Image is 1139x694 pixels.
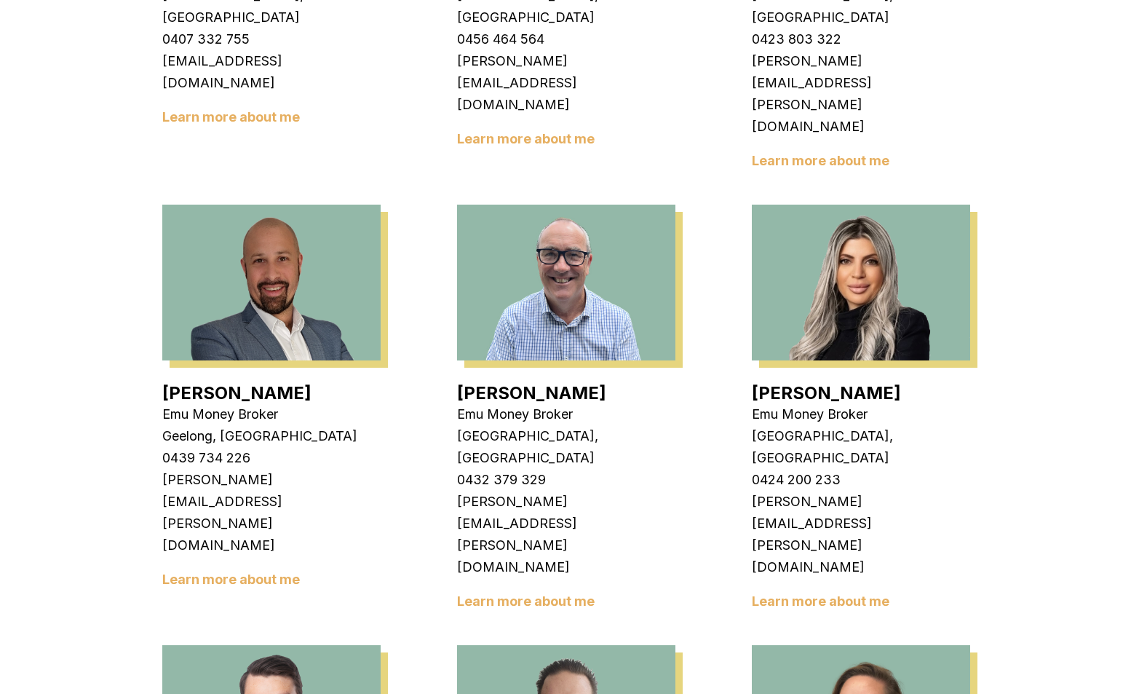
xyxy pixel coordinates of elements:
a: [PERSON_NAME] [162,382,311,403]
img: Adam Howell [457,205,675,360]
p: 0432 379 329 [457,469,675,491]
p: [EMAIL_ADDRESS][DOMAIN_NAME] [162,50,381,94]
p: [PERSON_NAME][EMAIL_ADDRESS][PERSON_NAME][DOMAIN_NAME] [162,469,381,556]
a: Learn more about me [457,131,595,146]
p: Emu Money Broker [752,403,970,425]
a: [PERSON_NAME] [457,382,606,403]
a: Learn more about me [457,594,595,609]
a: [PERSON_NAME] [752,382,901,403]
img: Evette Abdo [752,205,970,360]
p: [PERSON_NAME][EMAIL_ADDRESS][PERSON_NAME][DOMAIN_NAME] [752,491,970,578]
img: Brad Hearns [162,205,381,360]
a: Learn more about me [752,153,889,168]
p: Emu Money Broker [162,403,381,425]
p: [PERSON_NAME][EMAIL_ADDRESS][DOMAIN_NAME] [457,50,675,116]
a: Learn more about me [752,594,889,609]
p: 0439 734 226 [162,447,381,469]
p: [PERSON_NAME][EMAIL_ADDRESS][PERSON_NAME][DOMAIN_NAME] [752,50,970,138]
p: Geelong, [GEOGRAPHIC_DATA] [162,425,381,447]
p: [PERSON_NAME][EMAIL_ADDRESS][PERSON_NAME][DOMAIN_NAME] [457,491,675,578]
p: 0423 803 322 [752,28,970,50]
a: Learn more about me [162,109,300,125]
p: [GEOGRAPHIC_DATA], [GEOGRAPHIC_DATA] [457,425,675,469]
p: 0424 200 233 [752,469,970,491]
p: [GEOGRAPHIC_DATA], [GEOGRAPHIC_DATA] [752,425,970,469]
p: 0456 464 564 [457,28,675,50]
p: 0407 332 755 [162,28,381,50]
p: Emu Money Broker [457,403,675,425]
a: Learn more about me [162,572,300,587]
